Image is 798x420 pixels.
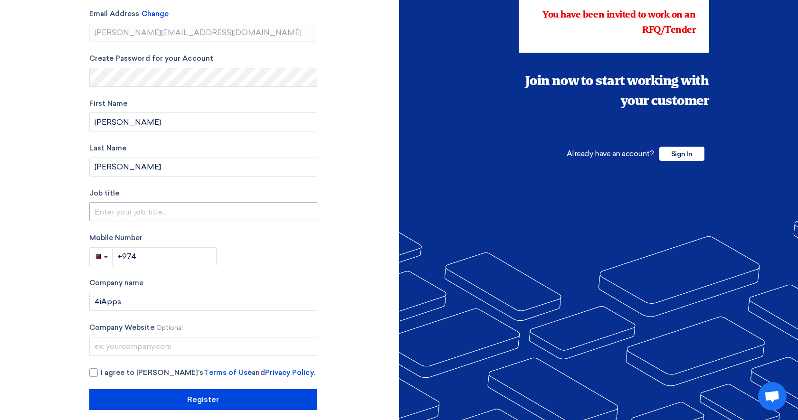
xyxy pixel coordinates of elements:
input: Enter your job title... [89,202,317,221]
input: Enter your business email... [89,23,317,42]
label: Job title [89,188,317,199]
label: Mobile Number [89,233,317,243]
span: I agree to [PERSON_NAME]’s and . [101,367,315,378]
input: Register [89,389,317,410]
span: Sign In [659,147,704,161]
input: Enter your company name... [89,292,317,311]
input: Enter your first name... [89,112,317,131]
label: Last Name [89,143,317,154]
input: Enter phone number... [113,247,217,266]
span: Already have an account? [567,149,654,158]
input: Last Name... [89,158,317,177]
a: Privacy Policy [265,368,313,377]
label: Email Address [89,9,317,19]
label: First Name [89,98,317,109]
span: Optional [156,324,183,331]
a: Open chat [758,382,787,411]
a: Terms of Use [203,368,252,377]
label: Company name [89,278,317,289]
label: Company Website [89,322,317,333]
span: Change [142,9,169,18]
label: Create Password for your Account [89,53,317,64]
input: ex: yourcompany.com [89,337,317,356]
div: Join now to start working with your customer [519,72,709,112]
span: You have been invited to work on an RFQ/Tender [542,10,695,35]
a: Sign In [659,149,704,158]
